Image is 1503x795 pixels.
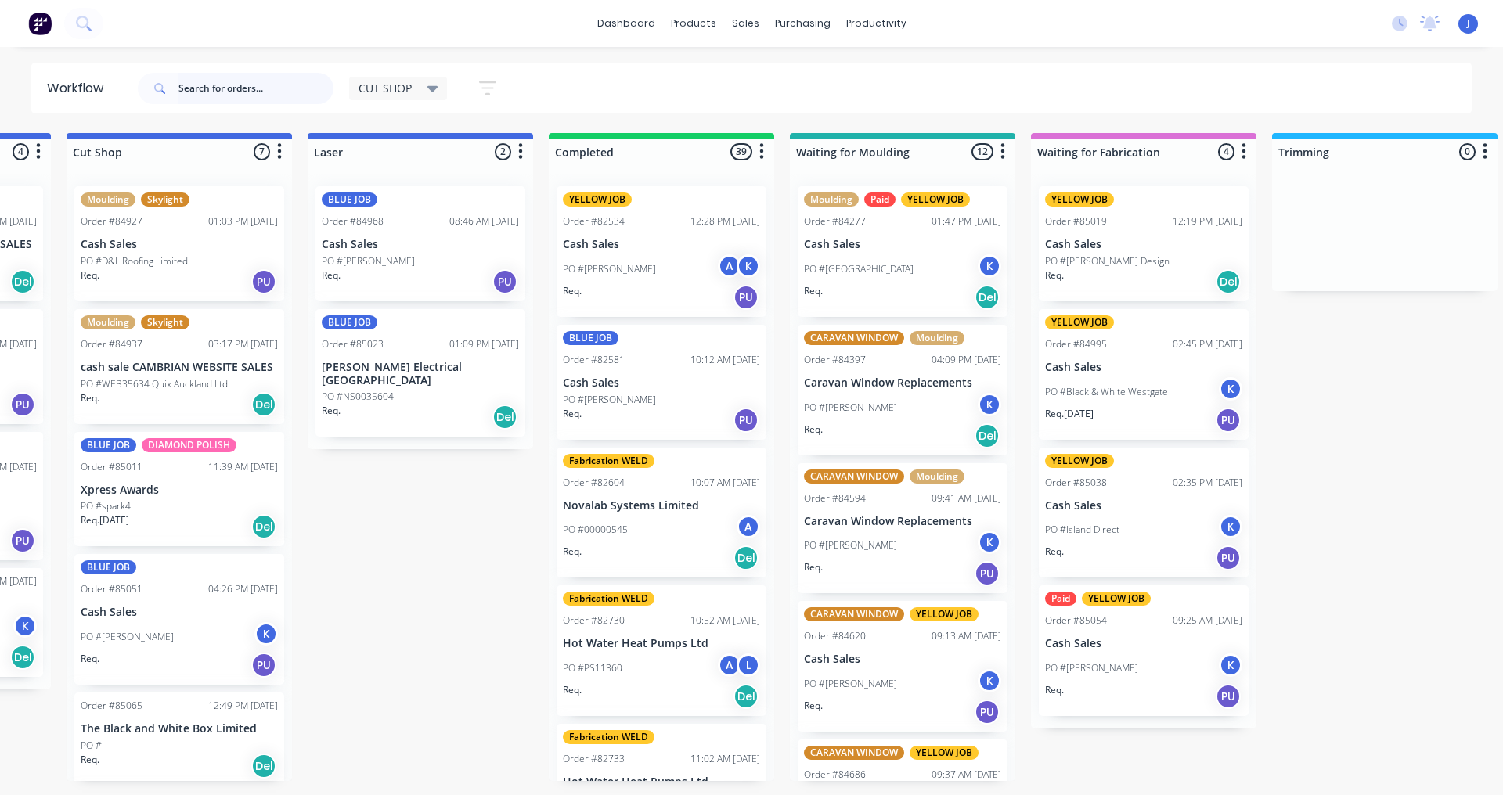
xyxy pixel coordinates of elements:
[1045,545,1064,559] p: Req.
[141,315,189,329] div: Skylight
[804,607,904,621] div: CARAVAN WINDOW
[932,353,1001,367] div: 04:09 PM [DATE]
[322,268,341,282] p: Req.
[804,214,866,228] div: Order #84277
[804,192,859,207] div: Moulding
[798,186,1007,317] div: MouldingPaidYELLOW JOBOrder #8427701:47 PM [DATE]Cash SalesPO #[GEOGRAPHIC_DATA]KReq.Del
[81,315,135,329] div: Moulding
[1045,613,1107,628] div: Order #85054
[804,401,897,415] p: PO #[PERSON_NAME]
[975,561,1000,586] div: PU
[563,214,625,228] div: Order #82534
[563,775,760,789] p: Hot Water Heat Pumps Ltd
[74,186,284,301] div: MouldingSkylightOrder #8492701:03 PM [DATE]Cash SalesPO #D&L Roofing LimitedReq.PU
[1045,385,1168,399] p: PO #Black & White Westgate
[74,692,284,786] div: Order #8506512:49 PM [DATE]The Black and White Box LimitedPO #Req.Del
[563,393,656,407] p: PO #[PERSON_NAME]
[81,499,131,513] p: PO #spark4
[322,214,384,228] div: Order #84968
[733,545,759,570] div: Del
[804,677,897,691] p: PO #[PERSON_NAME]
[1039,309,1249,440] div: YELLOW JOBOrder #8499502:45 PM [DATE]Cash SalesPO #Black & White WestgateKReq.[DATE]PU
[141,192,189,207] div: Skylight
[1467,16,1470,31] span: J
[910,331,964,345] div: Moulding
[10,528,35,553] div: PU
[718,653,741,677] div: A
[47,79,111,98] div: Workflow
[13,614,37,638] div: K
[975,285,1000,310] div: Del
[864,192,896,207] div: Paid
[978,393,1001,416] div: K
[737,653,760,677] div: L
[10,645,35,670] div: Del
[81,391,99,405] p: Req.
[932,491,1001,505] div: 09:41 AM [DATE]
[208,214,278,228] div: 01:03 PM [DATE]
[804,469,904,484] div: CARAVAN WINDOW
[208,337,278,351] div: 03:17 PM [DATE]
[901,192,970,207] div: YELLOW JOB
[81,438,136,452] div: BLUE JOB
[81,460,142,474] div: Order #85011
[1045,523,1119,537] p: PO #Island Direct
[975,700,1000,725] div: PU
[74,554,284,685] div: BLUE JOBOrder #8505104:26 PM [DATE]Cash SalesPO #[PERSON_NAME]KReq.PU
[1045,407,1094,421] p: Req. [DATE]
[804,331,904,345] div: CARAVAN WINDOW
[804,768,866,782] div: Order #84686
[804,699,823,713] p: Req.
[10,392,35,417] div: PU
[804,376,1001,390] p: Caravan Window Replacements
[733,684,759,709] div: Del
[563,637,760,650] p: Hot Water Heat Pumps Ltd
[1045,337,1107,351] div: Order #84995
[178,73,333,104] input: Search for orders...
[1082,592,1151,606] div: YELLOW JOB
[557,325,766,440] div: BLUE JOBOrder #8258110:12 AM [DATE]Cash SalesPO #[PERSON_NAME]Req.PU
[557,186,766,317] div: YELLOW JOBOrder #8253412:28 PM [DATE]Cash SalesPO #[PERSON_NAME]AKReq.PU
[804,746,904,760] div: CARAVAN WINDOW
[804,353,866,367] div: Order #84397
[1039,585,1249,716] div: PaidYELLOW JOBOrder #8505409:25 AM [DATE]Cash SalesPO #[PERSON_NAME]KReq.PU
[251,754,276,779] div: Del
[804,653,1001,666] p: Cash Sales
[315,186,525,301] div: BLUE JOBOrder #8496808:46 AM [DATE]Cash SalesPO #[PERSON_NAME]Req.PU
[81,238,278,251] p: Cash Sales
[563,661,622,675] p: PO #PS11360
[663,12,724,35] div: products
[81,630,174,644] p: PO #[PERSON_NAME]
[315,309,525,437] div: BLUE JOBOrder #8502301:09 PM [DATE][PERSON_NAME] Electrical [GEOGRAPHIC_DATA]PO #NS0035604Req.Del
[563,454,654,468] div: Fabrication WELD
[1216,684,1241,709] div: PU
[557,585,766,716] div: Fabrication WELDOrder #8273010:52 AM [DATE]Hot Water Heat Pumps LtdPO #PS11360ALReq.Del
[733,408,759,433] div: PU
[563,376,760,390] p: Cash Sales
[81,484,278,497] p: Xpress Awards
[449,214,519,228] div: 08:46 AM [DATE]
[254,622,278,646] div: K
[1045,499,1242,513] p: Cash Sales
[767,12,838,35] div: purchasing
[81,337,142,351] div: Order #84937
[1045,361,1242,374] p: Cash Sales
[804,538,897,552] p: PO #[PERSON_NAME]
[1173,476,1242,490] div: 02:35 PM [DATE]
[251,269,276,294] div: PU
[251,653,276,678] div: PU
[359,80,412,96] span: CUT SHOP
[81,582,142,596] div: Order #85051
[251,514,276,539] div: Del
[737,254,760,278] div: K
[492,405,517,430] div: Del
[690,752,760,766] div: 11:02 AM [DATE]
[804,423,823,437] p: Req.
[81,361,278,374] p: cash sale CAMBRIAN WEBSITE SALES
[81,377,228,391] p: PO #WEB35634 Quix Auckland Ltd
[1045,214,1107,228] div: Order #85019
[1173,337,1242,351] div: 02:45 PM [DATE]
[690,353,760,367] div: 10:12 AM [DATE]
[208,699,278,713] div: 12:49 PM [DATE]
[81,722,278,736] p: The Black and White Box Limited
